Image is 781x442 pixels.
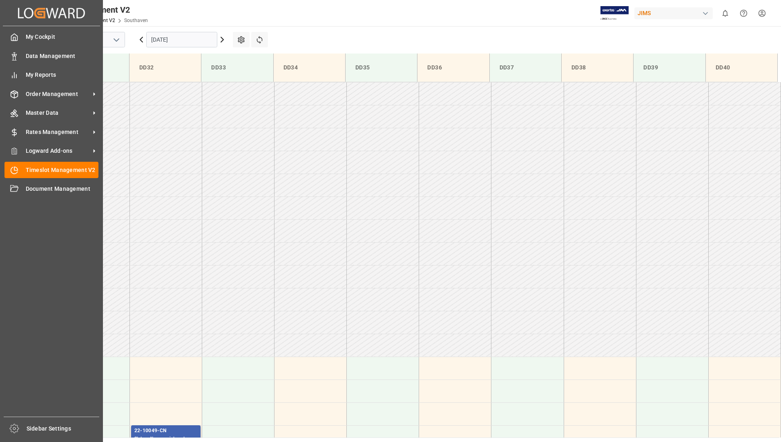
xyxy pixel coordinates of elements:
[134,435,197,442] div: Status - New appointment
[634,5,716,21] button: JIMS
[134,427,197,435] div: 22-10049-CN
[26,128,90,136] span: Rates Management
[640,60,698,75] div: DD39
[208,60,266,75] div: DD33
[496,60,555,75] div: DD37
[26,147,90,155] span: Logward Add-ons
[734,4,753,22] button: Help Center
[26,90,90,98] span: Order Management
[634,7,713,19] div: JIMS
[4,67,98,83] a: My Reports
[26,185,99,193] span: Document Management
[600,6,629,20] img: Exertis%20JAM%20-%20Email%20Logo.jpg_1722504956.jpg
[146,32,217,47] input: DD-MM-YYYY
[712,60,771,75] div: DD40
[4,162,98,178] a: Timeslot Management V2
[26,52,99,60] span: Data Management
[568,60,627,75] div: DD38
[136,60,194,75] div: DD32
[26,166,99,174] span: Timeslot Management V2
[4,29,98,45] a: My Cockpit
[27,424,100,433] span: Sidebar Settings
[424,60,482,75] div: DD36
[26,71,99,79] span: My Reports
[352,60,411,75] div: DD35
[280,60,339,75] div: DD34
[110,33,122,46] button: open menu
[4,181,98,197] a: Document Management
[4,48,98,64] a: Data Management
[26,109,90,117] span: Master Data
[716,4,734,22] button: show 0 new notifications
[26,33,99,41] span: My Cockpit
